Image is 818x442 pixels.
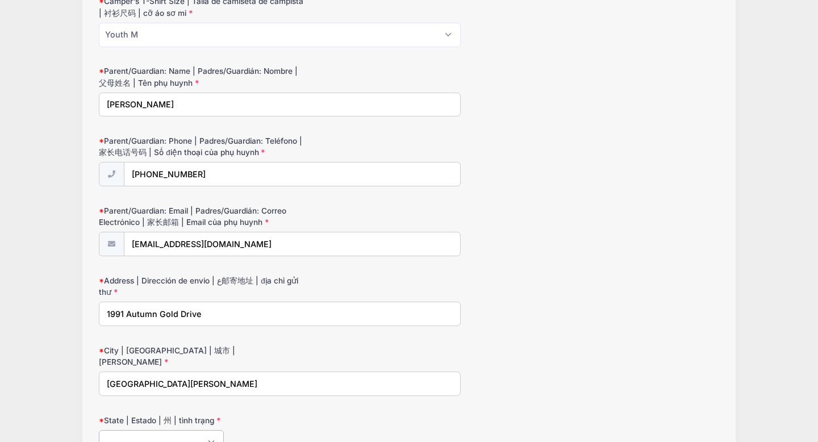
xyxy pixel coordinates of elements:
label: Address | Dirección de envio | ع邮寄地址 | địa chỉ gửi thư [99,275,306,298]
label: Parent/Guardian: Phone | Padres/Guardian: Teléfono | 家长电话号码 | Số điện thoại của phụ huynh [99,135,306,159]
input: (xxx) xxx-xxxx [124,162,461,186]
label: State | Estado | 州 | tình trạng [99,415,306,426]
label: City | [GEOGRAPHIC_DATA] | 城市 | [PERSON_NAME] [99,345,306,368]
label: Parent/Guardian: Name | Padres/Guardián: Nombre | 父母姓名 | Tên phụ huynh [99,65,306,89]
input: email@email.com [124,232,461,256]
label: Parent/Guardian: Email | Padres/Guardián: Correo Electrónico | 家长邮箱 | Email của phụ huynh [99,205,306,228]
